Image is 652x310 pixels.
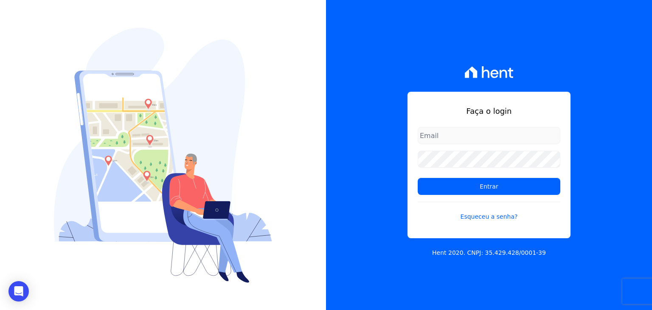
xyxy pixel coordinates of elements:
[418,127,560,144] input: Email
[8,281,29,302] div: Open Intercom Messenger
[418,178,560,195] input: Entrar
[54,28,272,283] img: Login
[418,105,560,117] h1: Faça o login
[418,202,560,221] a: Esqueceu a senha?
[432,248,546,257] p: Hent 2020. CNPJ: 35.429.428/0001-39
